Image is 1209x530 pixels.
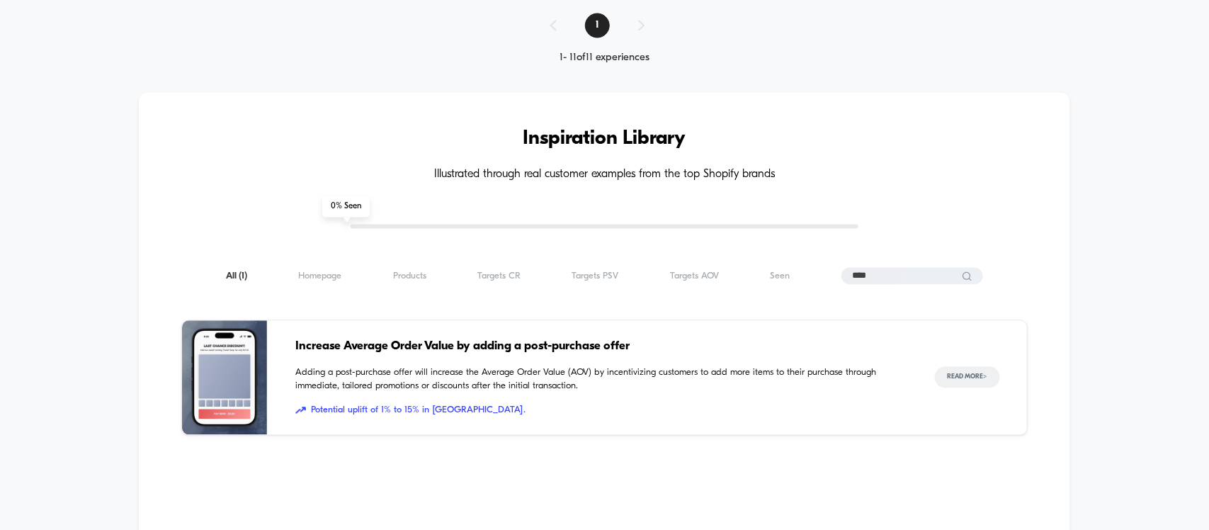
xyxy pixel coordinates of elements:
h4: Illustrated through real customer examples from the top Shopify brands [181,168,1027,181]
span: 0 % Seen [322,196,370,217]
span: All [226,271,247,281]
h3: Inspiration Library [181,128,1027,150]
span: Targets AOV [670,271,719,281]
button: Read More> [935,366,1000,388]
button: Play, NEW DEMO 2025-VEED.mp4 [7,317,30,340]
input: Seek [11,298,609,312]
input: Volume [515,322,557,336]
div: 1 - 11 of 11 experiences [536,52,673,64]
span: 1 [585,13,610,38]
div: Duration [450,321,487,337]
span: Potential uplift of 1% to 15% in [GEOGRAPHIC_DATA]. [295,403,906,417]
span: Targets CR [477,271,521,281]
span: Products [393,271,426,281]
button: Play, NEW DEMO 2025-VEED.mp4 [292,157,326,191]
div: Current time [415,321,448,337]
span: Adding a post-purchase offer will increase the Average Order Value (AOV) by incentivizing custome... [295,366,906,393]
span: Homepage [298,271,341,281]
img: Adding a post-purchase offer will increase the Average Order Value (AOV) by incentivizing custome... [182,320,267,434]
span: Targets PSV [572,271,619,281]
span: Increase Average Order Value by adding a post-purchase offer [295,337,906,356]
span: ( 1 ) [239,271,247,281]
span: Seen [771,271,790,281]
